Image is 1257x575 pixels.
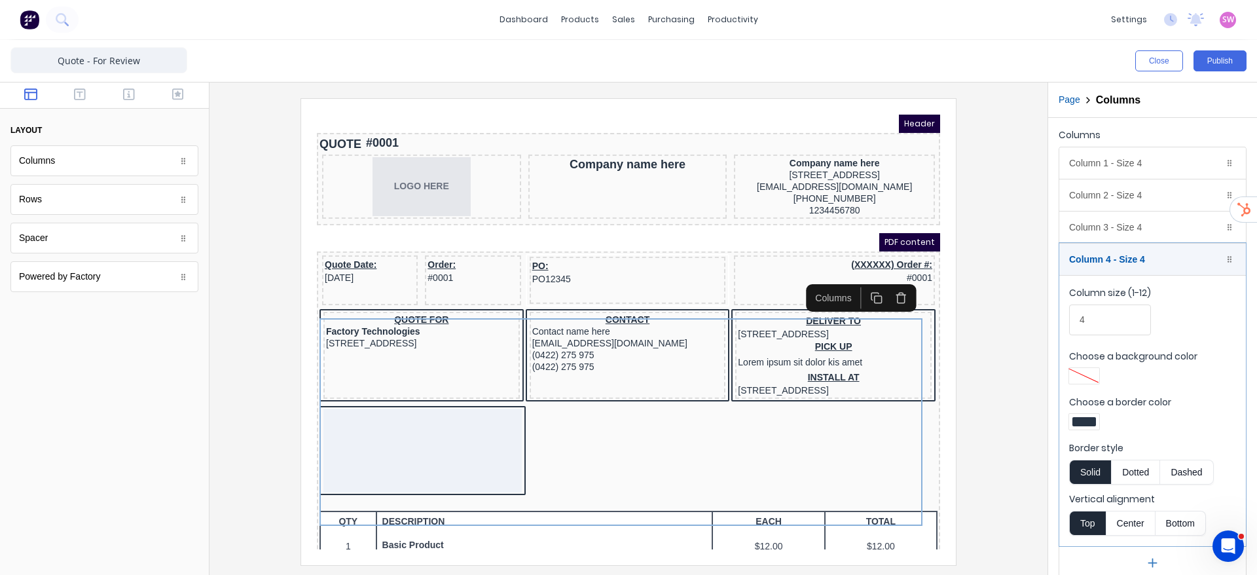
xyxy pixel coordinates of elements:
div: Quote Date:[DATE] [8,143,98,170]
div: Spacer [19,231,48,245]
div: [PHONE_NUMBER] [420,78,615,90]
div: Powered by Factory [19,270,101,284]
button: Dotted [1111,460,1160,485]
div: Column size (1-12) [1069,286,1151,305]
div: Rows [10,184,198,215]
div: Powered by Factory [10,261,198,292]
div: PICK UPLorem ipsum sit dolor kis amet [421,225,612,256]
div: purchasing [642,10,701,29]
div: layout [10,124,42,136]
iframe: Intercom live chat [1212,530,1244,562]
div: DELIVER TO[STREET_ADDRESS] [421,200,612,226]
label: Border style [1069,441,1236,454]
div: Contact name here [215,211,407,223]
div: Quote Date:[DATE]Order:#0001PO:PO12345(XXXXXX) Order #:#0001 [3,139,621,195]
button: Close [1135,50,1183,71]
div: 1234456780 [420,90,615,102]
div: Column 2 - Size 4 [1059,179,1246,211]
span: SW [1222,14,1234,26]
label: Choose a background color [1069,350,1236,363]
div: Factory Technologies [9,211,200,223]
button: Top [1069,511,1106,536]
div: [STREET_ADDRESS] [420,54,615,66]
div: productivity [701,10,765,29]
div: QUOTE FORFactory Technologies[STREET_ADDRESS]CONTACTContact name here[EMAIL_ADDRESS][DOMAIN_NAME]... [3,195,621,384]
button: Duplicate [547,173,572,195]
img: Factory [20,10,39,29]
div: INSTALL AT[STREET_ADDRESS] [421,256,612,282]
div: Columns [492,177,541,191]
div: sales [606,10,642,29]
div: products [555,10,606,29]
button: Page [1059,93,1080,107]
div: Column 1 - Size 4 [1059,147,1246,179]
a: dashboard [493,10,555,29]
div: Columns [19,154,55,168]
div: Spacer [10,223,198,253]
button: Publish [1193,50,1247,71]
div: Company name here [420,43,615,54]
div: Company name here [214,43,408,57]
button: Delete [572,173,596,195]
label: Vertical alignment [1069,492,1236,506]
div: Columns [10,145,198,176]
button: Solid [1069,460,1111,485]
div: CONTACT [215,200,407,212]
div: [EMAIL_ADDRESS][DOMAIN_NAME] [215,223,407,234]
button: Center [1106,511,1156,536]
input: Column size (1-12) [1069,305,1151,335]
div: LOGO HERE [8,43,202,102]
div: Column 4 - Size 4 [1059,244,1246,275]
div: [STREET_ADDRESS] [9,223,200,234]
div: Rows [19,193,42,206]
button: layout [10,119,198,141]
h2: Columns [1096,94,1140,106]
div: QUOTE#0001 [3,21,621,39]
label: Choose a border color [1069,396,1236,409]
div: Order:#0001 [111,143,201,170]
div: LOGO HERECompany name hereCompany name here[STREET_ADDRESS][EMAIL_ADDRESS][DOMAIN_NAME][PHONE_NUM... [3,39,621,108]
div: PO:PO12345 [215,145,407,171]
div: Column 3 - Size 4 [1059,212,1246,243]
button: Dashed [1160,460,1213,485]
div: settings [1104,10,1154,29]
div: [EMAIL_ADDRESS][DOMAIN_NAME] [420,66,615,78]
input: Enter template name here [10,47,187,73]
span: PDF content [562,119,623,137]
div: QUOTE FOR [9,200,200,212]
div: Columns [1059,128,1247,147]
div: (0422) 275 975 [215,246,407,258]
div: (XXXXXX) Order #:#0001 [420,143,615,170]
div: (0422) 275 975 [215,234,407,246]
button: Bottom [1156,511,1206,536]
